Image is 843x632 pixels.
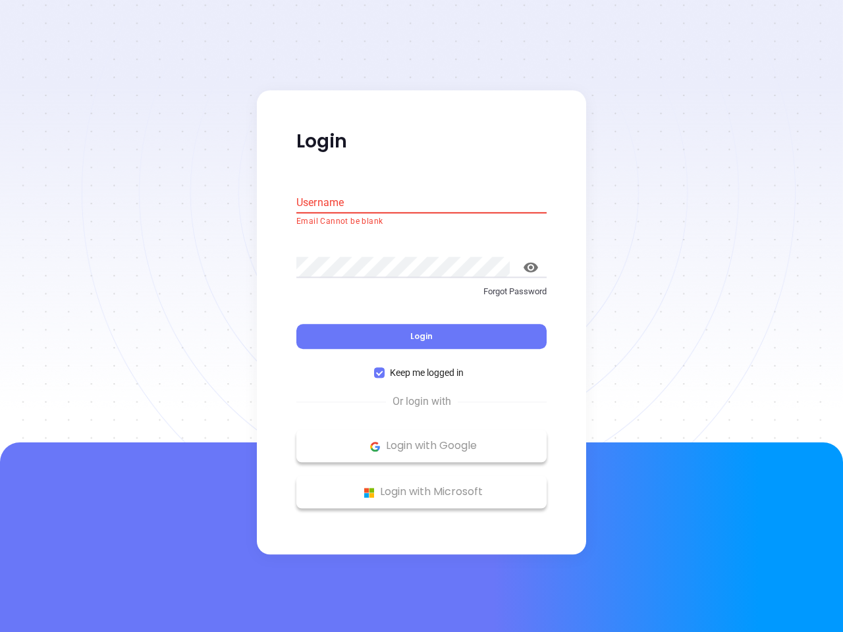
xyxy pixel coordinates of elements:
button: toggle password visibility [515,251,547,283]
p: Login with Microsoft [303,483,540,502]
p: Login with Google [303,436,540,456]
img: Microsoft Logo [361,485,377,501]
p: Forgot Password [296,285,547,298]
span: Keep me logged in [385,366,469,381]
img: Google Logo [367,438,383,455]
span: Login [410,331,433,342]
p: Login [296,130,547,153]
button: Login [296,325,547,350]
p: Email Cannot be blank [296,215,547,228]
button: Google Logo Login with Google [296,430,547,463]
a: Forgot Password [296,285,547,309]
button: Microsoft Logo Login with Microsoft [296,476,547,509]
span: Or login with [386,394,458,410]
